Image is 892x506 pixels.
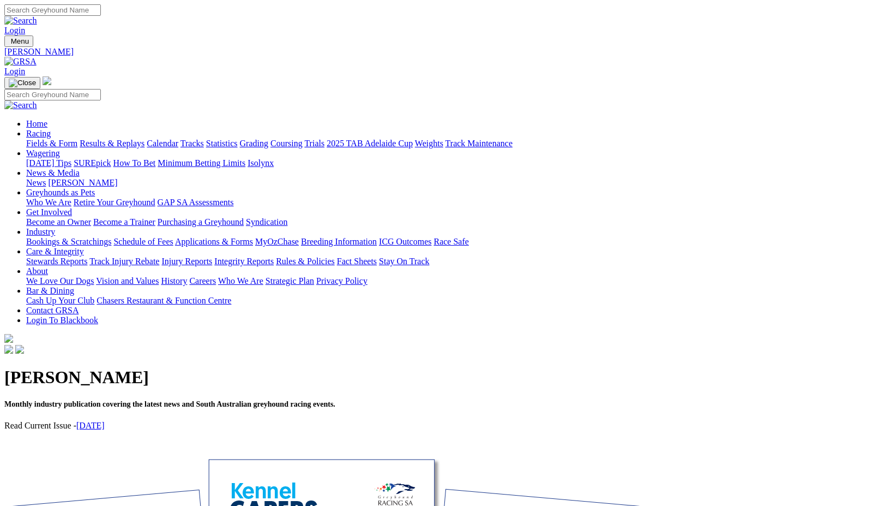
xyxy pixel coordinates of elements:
img: facebook.svg [4,345,13,354]
a: Fields & Form [26,139,77,148]
a: [DATE] [76,421,105,430]
a: Stay On Track [379,257,429,266]
a: Race Safe [433,237,468,246]
a: Track Maintenance [445,139,513,148]
a: Syndication [246,217,287,227]
a: Calendar [147,139,178,148]
a: Who We Are [218,276,263,285]
span: Monthly industry publication covering the latest news and South Australian greyhound racing events. [4,400,335,408]
a: Minimum Betting Limits [158,158,245,168]
a: Vision and Values [96,276,159,285]
p: Read Current Issue - [4,421,888,431]
img: logo-grsa-white.png [4,334,13,343]
div: Care & Integrity [26,257,888,266]
a: [DATE] Tips [26,158,71,168]
img: GRSA [4,57,37,67]
a: Bookings & Scratchings [26,237,111,246]
div: News & Media [26,178,888,188]
img: Close [9,79,36,87]
a: SUREpick [74,158,111,168]
div: Greyhounds as Pets [26,198,888,207]
a: Chasers Restaurant & Function Centre [97,296,231,305]
a: Contact GRSA [26,306,79,315]
a: Greyhounds as Pets [26,188,95,197]
a: 2025 TAB Adelaide Cup [327,139,413,148]
img: Search [4,16,37,26]
a: History [161,276,187,285]
a: Login [4,67,25,76]
a: Retire Your Greyhound [74,198,155,207]
a: Become an Owner [26,217,91,227]
span: Menu [11,37,29,45]
button: Toggle navigation [4,35,33,47]
div: Industry [26,237,888,247]
a: Rules & Policies [276,257,335,266]
a: Home [26,119,47,128]
a: Fact Sheets [337,257,377,266]
a: GAP SA Assessments [158,198,234,207]
div: Wagering [26,158,888,168]
a: MyOzChase [255,237,299,246]
a: Applications & Forms [175,237,253,246]
a: Track Injury Rebate [89,257,159,266]
div: About [26,276,888,286]
div: Get Involved [26,217,888,227]
a: Login To Blackbook [26,315,98,325]
a: Industry [26,227,55,236]
a: Weights [415,139,443,148]
input: Search [4,4,101,16]
a: ICG Outcomes [379,237,431,246]
img: twitter.svg [15,345,24,354]
a: About [26,266,48,276]
div: Racing [26,139,888,148]
a: [PERSON_NAME] [48,178,117,187]
a: Who We Are [26,198,71,207]
a: We Love Our Dogs [26,276,94,285]
a: Login [4,26,25,35]
a: Care & Integrity [26,247,84,256]
a: Strategic Plan [266,276,314,285]
a: Cash Up Your Club [26,296,94,305]
a: Injury Reports [161,257,212,266]
a: Isolynx [248,158,274,168]
button: Toggle navigation [4,77,40,89]
a: Get Involved [26,207,72,217]
a: Integrity Reports [214,257,274,266]
input: Search [4,89,101,100]
a: Schedule of Fees [113,237,173,246]
a: Bar & Dining [26,286,74,295]
a: Privacy Policy [316,276,367,285]
img: logo-grsa-white.png [43,76,51,85]
a: Purchasing a Greyhound [158,217,244,227]
a: [PERSON_NAME] [4,47,888,57]
a: Trials [304,139,324,148]
a: Results & Replays [80,139,144,148]
a: Breeding Information [301,237,377,246]
a: Careers [189,276,216,285]
a: How To Bet [113,158,156,168]
a: Coursing [270,139,303,148]
a: News & Media [26,168,80,177]
h1: [PERSON_NAME] [4,367,888,388]
a: Tracks [180,139,204,148]
a: Stewards Reports [26,257,87,266]
a: Grading [240,139,268,148]
img: Search [4,100,37,110]
a: Racing [26,129,51,138]
div: Bar & Dining [26,296,888,306]
a: Wagering [26,148,60,158]
a: News [26,178,46,187]
a: Become a Trainer [93,217,155,227]
a: Statistics [206,139,238,148]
